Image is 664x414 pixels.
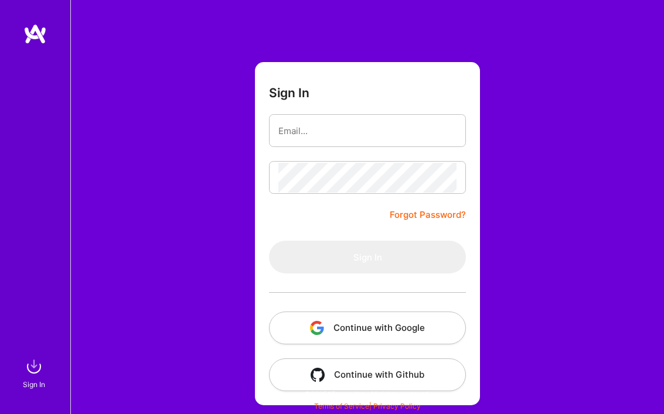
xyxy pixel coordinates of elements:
[314,402,421,410] span: |
[269,241,466,273] button: Sign In
[314,402,369,410] a: Terms of Service
[310,321,324,335] img: icon
[311,368,325,382] img: icon
[22,355,46,378] img: sign in
[278,116,457,146] input: Email...
[70,379,664,408] div: © 2025 ATeams Inc., All rights reserved.
[23,23,47,45] img: logo
[269,312,466,344] button: Continue with Google
[373,402,421,410] a: Privacy Policy
[23,378,45,391] div: Sign In
[269,85,309,100] h3: Sign In
[390,208,466,222] a: Forgot Password?
[269,358,466,391] button: Continue with Github
[25,355,46,391] a: sign inSign In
